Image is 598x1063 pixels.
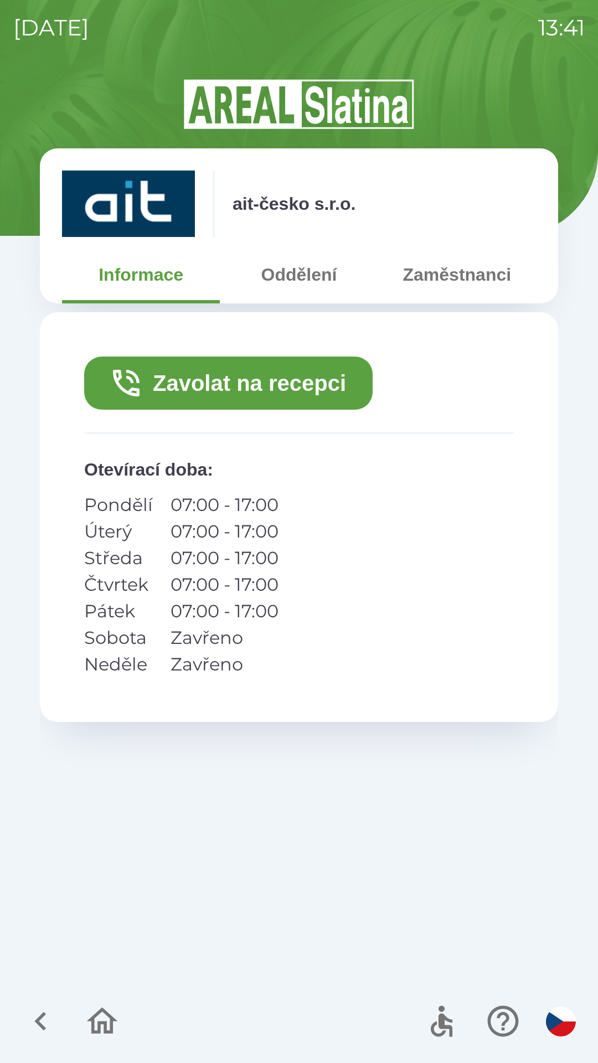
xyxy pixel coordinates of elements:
button: Informace [62,255,220,295]
p: Úterý [84,518,153,545]
img: cs flag [546,1007,576,1036]
p: Neděle [84,651,153,678]
p: Otevírací doba : [84,456,514,483]
p: Pondělí [84,492,153,518]
p: 13:41 [538,11,585,44]
p: 07:00 - 17:00 [171,598,279,625]
p: Zavřeno [171,625,279,651]
p: 07:00 - 17:00 [171,571,279,598]
p: ait-česko s.r.o. [233,190,355,217]
p: 07:00 - 17:00 [171,545,279,571]
p: Čtvrtek [84,571,153,598]
button: Zavolat na recepci [84,357,373,410]
p: 07:00 - 17:00 [171,492,279,518]
button: Zaměstnanci [378,255,536,295]
img: 40b5cfbb-27b1-4737-80dc-99d800fbabba.png [62,171,195,237]
p: Pátek [84,598,153,625]
p: Zavřeno [171,651,279,678]
p: Sobota [84,625,153,651]
p: [DATE] [13,11,89,44]
p: 07:00 - 17:00 [171,518,279,545]
p: Středa [84,545,153,571]
img: Logo [40,78,558,131]
button: Oddělení [220,255,378,295]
